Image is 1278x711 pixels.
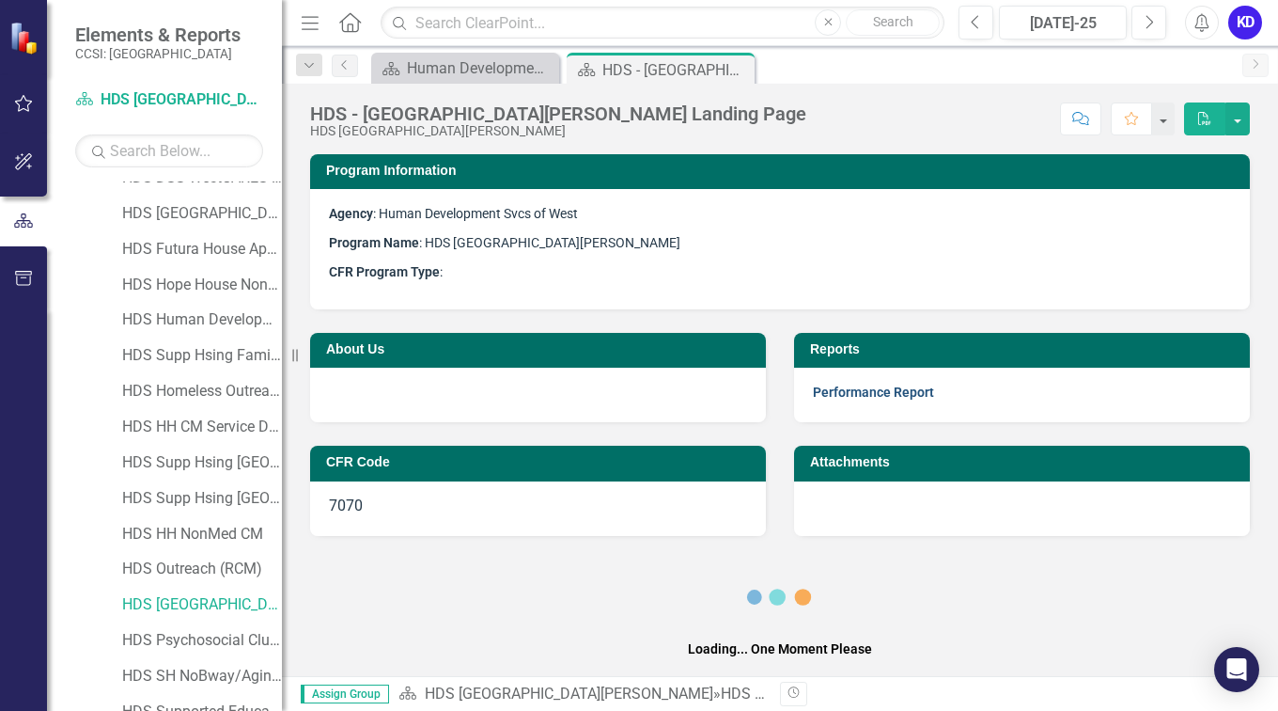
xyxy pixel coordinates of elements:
div: HDS - [GEOGRAPHIC_DATA][PERSON_NAME] Landing Page [721,685,1113,703]
a: HDS [GEOGRAPHIC_DATA][PERSON_NAME] [122,594,282,616]
a: HDS Supp Hsing [GEOGRAPHIC_DATA] PC/Long Stay [122,488,282,510]
a: HDS Human Development House [122,309,282,331]
a: Human Development Svcs of [GEOGRAPHIC_DATA] Page [376,56,554,80]
h3: About Us [326,342,756,356]
h3: Attachments [810,455,1240,469]
h3: Program Information [326,164,1240,178]
h3: Reports [810,342,1240,356]
a: HDS HH CM Service Dollars [122,417,282,438]
a: HDS Outreach (RCM) [122,559,282,580]
a: HDS Supp Hsing [GEOGRAPHIC_DATA] [122,452,282,474]
button: KD [1228,6,1262,39]
div: HDS - [GEOGRAPHIC_DATA][PERSON_NAME] Landing Page [310,103,806,124]
a: HDS HH NonMed CM [122,524,282,545]
span: Elements & Reports [75,24,241,46]
input: Search ClearPoint... [381,7,944,39]
img: ClearPoint Strategy [9,21,42,54]
button: Search [846,9,940,36]
div: » [398,684,766,705]
strong: Program Name [329,235,419,250]
a: Performance Report [813,385,934,400]
div: Loading... One Moment Please [688,640,872,658]
span: Search [873,14,913,29]
strong: Agency [329,206,373,221]
a: HDS [GEOGRAPHIC_DATA] [122,203,282,225]
span: Assign Group [301,685,389,703]
strong: CFR Program Type [329,264,440,279]
span: : [329,264,443,279]
button: [DATE]-25 [999,6,1127,39]
a: HDS Homeless Outreach [122,381,282,403]
a: HDS Psychosocial Club - HOPE [122,630,282,652]
span: 7070 [329,497,363,514]
a: HDS [GEOGRAPHIC_DATA][PERSON_NAME] [75,89,263,111]
a: HDS [GEOGRAPHIC_DATA][PERSON_NAME] [425,685,713,703]
span: : HDS [GEOGRAPHIC_DATA][PERSON_NAME] [329,235,680,250]
div: Open Intercom Messenger [1214,647,1259,692]
div: Human Development Svcs of [GEOGRAPHIC_DATA] Page [407,56,554,80]
input: Search Below... [75,134,263,167]
a: HDS SH NoBway/AgingOut/BPR/EdDemo/MICAHomeless [122,666,282,687]
span: : Human Development Svcs of West [329,206,578,221]
div: [DATE]-25 [1005,12,1120,35]
div: HDS - [GEOGRAPHIC_DATA][PERSON_NAME] Landing Page [602,58,750,82]
div: HDS [GEOGRAPHIC_DATA][PERSON_NAME] [310,124,806,138]
a: HDS Supp Hsing Family plus CM [122,345,282,367]
small: CCSI: [GEOGRAPHIC_DATA] [75,46,241,61]
a: HDS Hope House NonMed CC [122,275,282,296]
a: HDS Futura House Apartments [122,239,282,261]
h3: CFR Code [326,455,756,469]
